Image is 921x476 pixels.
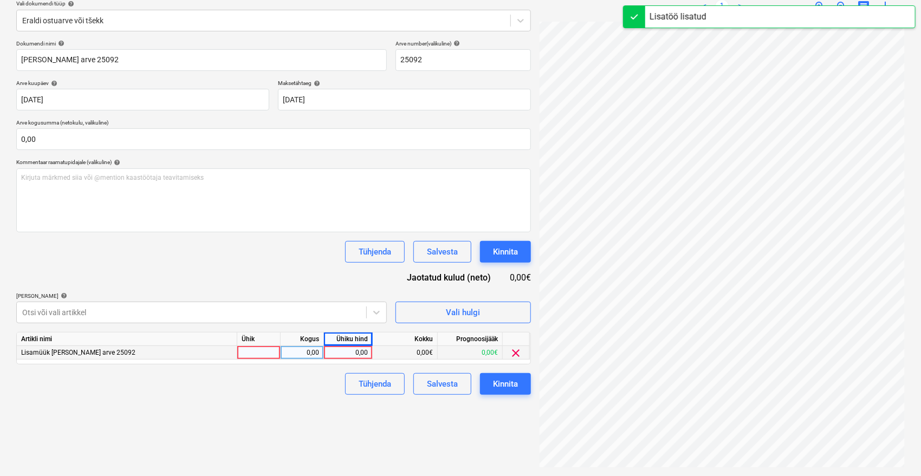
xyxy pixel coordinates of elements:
span: help [66,1,74,7]
button: Kinnita [480,373,531,395]
div: Dokumendi nimi [16,40,387,47]
span: help [49,80,57,87]
div: Kogus [281,332,324,346]
p: Arve kogusumma (netokulu, valikuline) [16,119,531,128]
div: [PERSON_NAME] [16,292,387,299]
button: Kinnita [480,241,531,263]
div: Kommentaar raamatupidajale (valikuline) [16,159,531,166]
div: Jaotatud kulud (neto) [390,271,508,284]
input: Arve kuupäeva pole määratud. [16,89,269,110]
div: 0,00€ [508,271,531,284]
div: Maksetähtaeg [278,80,531,87]
div: 0,00€ [373,346,438,360]
button: Salvesta [413,373,471,395]
span: help [56,40,64,47]
div: 0,00 [285,346,319,360]
div: Kinnita [493,245,518,259]
input: Arve number [395,49,531,71]
input: Dokumendi nimi [16,49,387,71]
input: Arve kogusumma (netokulu, valikuline) [16,128,531,150]
div: Prognoosijääk [438,332,503,346]
div: Ühik [237,332,281,346]
div: Lisatöö lisatud [650,10,706,23]
div: 0,00 [328,346,368,360]
div: Kinnita [493,377,518,391]
button: Tühjenda [345,373,405,395]
span: clear [510,347,523,360]
button: Tühjenda [345,241,405,263]
div: Kokku [373,332,438,346]
div: 0,00€ [438,346,503,360]
button: Vali hulgi [395,302,531,323]
span: help [312,80,320,87]
input: Tähtaega pole määratud [278,89,531,110]
div: Arve number (valikuline) [395,40,531,47]
div: Vali hulgi [446,305,480,319]
div: Tühjenda [359,377,391,391]
div: Arve kuupäev [16,80,269,87]
span: help [59,292,67,299]
div: Salvesta [427,245,458,259]
div: Salvesta [427,377,458,391]
span: help [451,40,460,47]
span: help [112,159,120,166]
span: Lisamüük Emileks arve 25092 [21,349,135,356]
button: Salvesta [413,241,471,263]
div: Ühiku hind [324,332,373,346]
div: Tühjenda [359,245,391,259]
div: Artikli nimi [17,332,237,346]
